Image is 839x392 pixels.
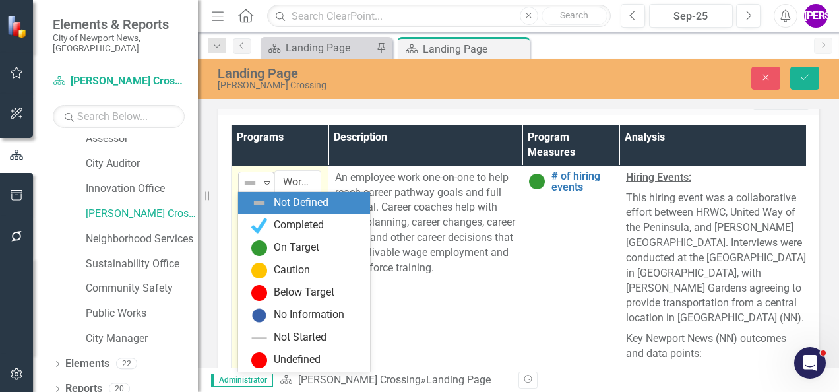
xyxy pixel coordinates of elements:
span: Elements & Reports [53,16,185,32]
button: Search [542,7,607,25]
div: On Target [274,240,319,255]
img: Below Target [251,285,267,301]
a: City Manager [86,331,198,346]
div: Landing Page [218,66,545,81]
div: 22 [116,358,137,370]
button: [PERSON_NAME] [804,4,828,28]
a: # of hiring events [551,170,612,193]
img: Not Defined [251,195,267,211]
div: Landing Page [423,41,526,57]
div: Not Defined [274,195,328,211]
a: Sustainability Office [86,257,198,272]
span: Administrator [211,374,273,387]
div: » [280,373,509,388]
p: Key Newport News (NN) outcomes and data points: [626,329,806,364]
span: Search [560,10,588,20]
img: On Target [251,240,267,256]
a: [PERSON_NAME] Crossing [86,207,198,222]
a: Neighborhood Services [86,232,198,247]
a: Assessor [86,131,198,147]
img: ClearPoint Strategy [7,15,30,38]
div: No Information [274,308,344,323]
button: Sep-25 [649,4,733,28]
a: Public Works [86,306,198,321]
div: Not Started [274,330,326,345]
div: Landing Page [426,374,491,386]
iframe: Intercom live chat [794,347,826,379]
input: Search ClearPoint... [267,5,611,28]
div: Caution [274,263,310,278]
div: Sep-25 [654,9,728,24]
div: Completed [274,218,324,233]
a: [PERSON_NAME] Crossing [298,374,421,386]
u: Hiring Events: [626,171,691,183]
small: City of Newport News, [GEOGRAPHIC_DATA] [53,32,185,54]
img: Undefined [251,352,267,368]
a: City Auditor [86,156,198,172]
img: Caution [251,263,267,278]
img: On Target [529,174,545,189]
p: An employee work one-on-one to help reach career pathway goals and full potential. Career coaches... [335,170,515,276]
div: Undefined [274,352,321,368]
a: [PERSON_NAME] Crossing [53,74,185,89]
img: No Information [251,308,267,323]
p: This hiring event was a collaborative effort between HRWC, United Way of the Peninsula, and [PERS... [626,188,806,329]
div: Below Target [274,285,334,300]
input: Search Below... [53,105,185,128]
a: Community Safety [86,281,198,296]
img: Not Started [251,330,267,346]
a: Innovation Office [86,181,198,197]
input: Name [274,170,321,195]
div: Landing Page [286,40,373,56]
img: Not Defined [242,175,258,191]
div: [PERSON_NAME] Crossing [218,81,545,90]
a: Landing Page [264,40,373,56]
img: Completed [251,218,267,234]
a: Elements [65,356,109,372]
